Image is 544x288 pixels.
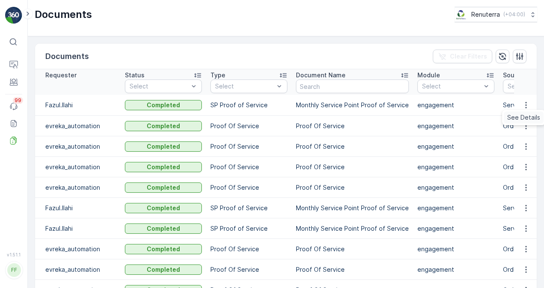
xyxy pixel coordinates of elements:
p: 99 [15,97,21,104]
p: Documents [45,50,89,62]
p: Completed [147,265,180,274]
p: Documents [35,8,92,21]
button: Completed [125,223,202,234]
p: Proof Of Service [210,245,287,253]
p: evreka_automation [45,163,116,171]
p: Completed [147,183,180,192]
p: Proof Of Service [296,245,409,253]
p: evreka_automation [45,183,116,192]
p: Proof Of Service [296,163,409,171]
button: Completed [125,121,202,131]
button: Completed [125,141,202,152]
p: Proof Of Service [210,142,287,151]
p: Completed [147,142,180,151]
p: Proof Of Service [296,122,409,130]
p: Module [417,71,440,79]
button: FF [5,259,22,281]
p: Proof Of Service [210,122,287,130]
img: logo [5,7,22,24]
span: See Details [507,113,540,122]
p: evreka_automation [45,265,116,274]
p: Monthly Service Point Proof of Service [296,204,409,212]
p: engagement [417,142,494,151]
p: evreka_automation [45,122,116,130]
p: Fazul.Ilahi [45,224,116,233]
p: Status [125,71,145,79]
p: Select [422,82,481,91]
p: Proof Of Service [210,265,287,274]
p: engagement [417,204,494,212]
button: Completed [125,100,202,110]
p: Fazul.Ilahi [45,204,116,212]
p: Completed [147,163,180,171]
p: Completed [147,101,180,109]
p: Type [210,71,225,79]
p: SP Proof of Service [210,101,287,109]
button: Clear Filters [433,50,492,63]
p: engagement [417,183,494,192]
a: See Details [504,112,544,123]
p: engagement [417,245,494,253]
p: evreka_automation [45,245,116,253]
p: Select [215,82,274,91]
p: engagement [417,122,494,130]
p: Completed [147,122,180,130]
p: Document Name [296,71,346,79]
button: Renuterra(+04:00) [455,7,537,22]
button: Completed [125,203,202,213]
p: engagement [417,265,494,274]
p: Proof Of Service [296,265,409,274]
div: FF [7,263,21,277]
p: Renuterra [471,10,500,19]
p: SP Proof of Service [210,204,287,212]
p: Proof Of Service [296,142,409,151]
span: v 1.51.1 [5,252,22,257]
p: ( +04:00 ) [503,11,525,18]
p: Monthly Service Point Proof of Service [296,224,409,233]
p: Monthly Service Point Proof of Service [296,101,409,109]
p: Requester [45,71,77,79]
p: engagement [417,101,494,109]
input: Search [296,79,409,93]
p: evreka_automation [45,142,116,151]
p: SP Proof of Service [210,224,287,233]
p: Proof Of Service [296,183,409,192]
p: Fazul.Ilahi [45,101,116,109]
img: Screenshot_2024-07-26_at_13.33.01.png [455,10,468,19]
p: Source [503,71,524,79]
a: 99 [5,98,22,115]
p: Clear Filters [450,52,487,61]
p: engagement [417,163,494,171]
p: Completed [147,204,180,212]
button: Completed [125,162,202,172]
button: Completed [125,244,202,254]
p: Proof Of Service [210,183,287,192]
button: Completed [125,264,202,275]
p: Proof Of Service [210,163,287,171]
p: Select [130,82,189,91]
button: Completed [125,182,202,193]
p: Completed [147,245,180,253]
p: engagement [417,224,494,233]
p: Completed [147,224,180,233]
